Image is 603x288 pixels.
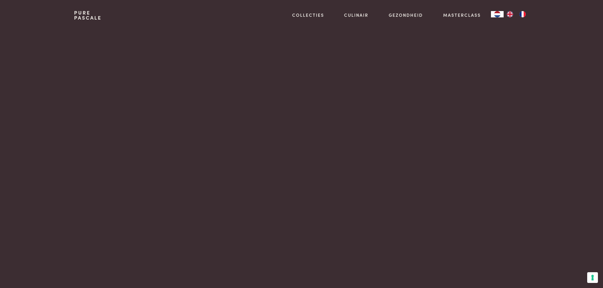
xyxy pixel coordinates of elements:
[443,12,481,18] a: Masterclass
[491,11,529,17] aside: Language selected: Nederlands
[389,12,423,18] a: Gezondheid
[344,12,368,18] a: Culinair
[292,12,324,18] a: Collecties
[491,11,504,17] a: NL
[587,272,598,283] button: Uw voorkeuren voor toestemming voor trackingtechnologieën
[74,10,102,20] a: PurePascale
[504,11,516,17] a: EN
[516,11,529,17] a: FR
[504,11,529,17] ul: Language list
[491,11,504,17] div: Language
